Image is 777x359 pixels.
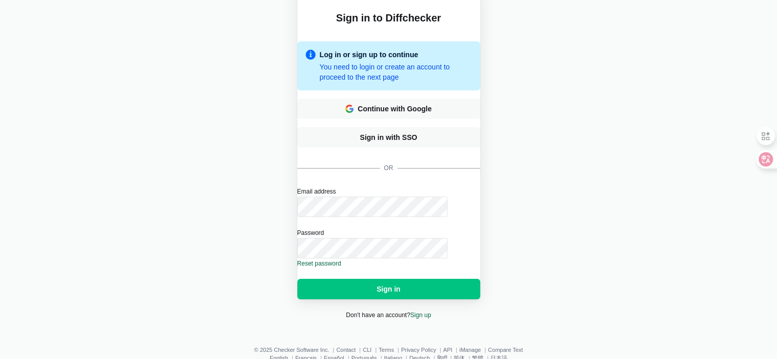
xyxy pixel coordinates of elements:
a: Contact [336,347,356,353]
h2: Sign in to Diffchecker [297,11,480,25]
div: Continue with Google [358,104,432,114]
a: CLI [363,347,371,353]
label: Password [297,229,480,258]
span: Sign in [374,284,403,294]
div: Log in or sign up to continue [320,50,418,60]
span: Sign in with SSO [358,132,419,142]
div: or [297,156,480,178]
button: Sign in [297,279,480,299]
button: Continue with Google [297,99,480,119]
label: Email address [297,186,480,217]
li: © 2025 Checker Software Inc. [254,347,336,353]
a: Sign in with SSO [297,127,480,148]
a: Privacy Policy [401,347,436,353]
input: Email address [297,197,448,217]
a: API [443,347,452,353]
div: You need to login or create an account to proceed to the next page [305,62,472,82]
div: Don't have an account? [6,310,771,320]
a: Terms [379,347,394,353]
input: Password [297,238,448,258]
a: Reset password [297,260,341,267]
a: Sign up [410,312,431,319]
a: Compare Text [488,347,523,353]
a: iManage [459,347,481,353]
